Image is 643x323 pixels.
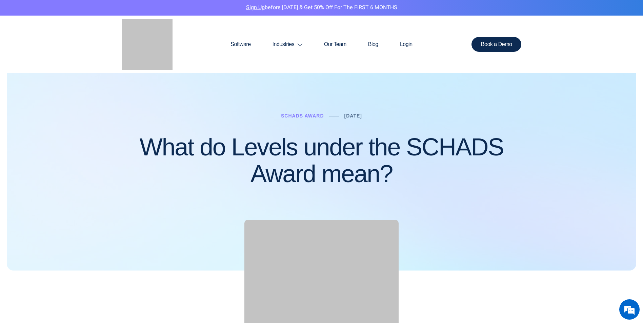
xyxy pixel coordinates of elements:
[313,28,357,61] a: Our Team
[281,113,324,119] a: Schads Award
[389,28,423,61] a: Login
[122,134,522,187] h1: What do Levels under the SCHADS Award mean?
[357,28,389,61] a: Blog
[246,3,265,12] a: Sign Up
[481,42,512,47] span: Book a Demo
[5,3,638,12] p: before [DATE] & Get 50% Off for the FIRST 6 MONTHS
[262,28,313,61] a: Industries
[344,113,362,119] a: [DATE]
[471,37,522,52] a: Book a Demo
[220,28,261,61] a: Software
